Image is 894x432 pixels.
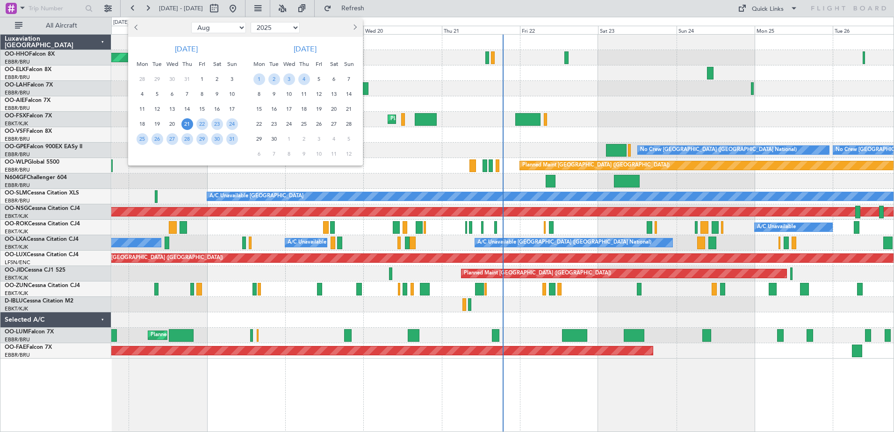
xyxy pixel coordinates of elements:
span: 12 [313,88,325,100]
div: 9-10-2025 [296,146,311,161]
span: 5 [151,88,163,100]
span: 27 [166,133,178,145]
div: 7-10-2025 [267,146,281,161]
span: 30 [211,133,223,145]
div: Sat [209,57,224,72]
div: 8-9-2025 [252,86,267,101]
span: 11 [328,148,340,160]
span: 26 [151,133,163,145]
div: Wed [281,57,296,72]
div: 18-9-2025 [296,101,311,116]
span: 10 [313,148,325,160]
span: 21 [343,103,355,115]
div: 18-8-2025 [135,116,150,131]
div: 28-9-2025 [341,116,356,131]
div: 25-9-2025 [296,116,311,131]
div: 28-8-2025 [180,131,195,146]
div: Tue [150,57,165,72]
div: Thu [296,57,311,72]
div: 9-9-2025 [267,86,281,101]
div: 9-8-2025 [209,86,224,101]
span: 28 [137,73,148,85]
div: 8-10-2025 [281,146,296,161]
span: 8 [283,148,295,160]
span: 30 [166,73,178,85]
div: 4-8-2025 [135,86,150,101]
span: 31 [226,133,238,145]
div: 30-8-2025 [209,131,224,146]
div: 16-9-2025 [267,101,281,116]
div: 14-8-2025 [180,101,195,116]
div: 22-8-2025 [195,116,209,131]
span: 19 [313,103,325,115]
span: 1 [253,73,265,85]
div: 11-9-2025 [296,86,311,101]
div: 16-8-2025 [209,101,224,116]
div: 17-8-2025 [224,101,239,116]
span: 16 [211,103,223,115]
span: 9 [298,148,310,160]
span: 17 [283,103,295,115]
div: 29-7-2025 [150,72,165,86]
span: 13 [166,103,178,115]
span: 2 [298,133,310,145]
div: 27-8-2025 [165,131,180,146]
div: 31-8-2025 [224,131,239,146]
span: 12 [151,103,163,115]
span: 28 [343,118,355,130]
div: 1-9-2025 [252,72,267,86]
span: 3 [226,73,238,85]
div: 29-9-2025 [252,131,267,146]
span: 1 [196,73,208,85]
span: 12 [343,148,355,160]
div: 15-8-2025 [195,101,209,116]
div: 26-8-2025 [150,131,165,146]
div: 30-9-2025 [267,131,281,146]
span: 4 [298,73,310,85]
span: 22 [253,118,265,130]
div: 6-10-2025 [252,146,267,161]
span: 31 [181,73,193,85]
div: 30-7-2025 [165,72,180,86]
div: 20-8-2025 [165,116,180,131]
select: Select year [251,22,300,33]
div: 8-8-2025 [195,86,209,101]
div: 1-10-2025 [281,131,296,146]
span: 11 [298,88,310,100]
div: 12-9-2025 [311,86,326,101]
div: 4-10-2025 [326,131,341,146]
div: 27-9-2025 [326,116,341,131]
span: 15 [196,103,208,115]
div: 24-8-2025 [224,116,239,131]
div: 23-9-2025 [267,116,281,131]
span: 15 [253,103,265,115]
span: 22 [196,118,208,130]
div: 5-10-2025 [341,131,356,146]
div: Thu [180,57,195,72]
div: Fri [195,57,209,72]
div: Wed [165,57,180,72]
button: Previous month [132,20,142,35]
span: 4 [137,88,148,100]
div: 13-8-2025 [165,101,180,116]
div: 19-8-2025 [150,116,165,131]
span: 6 [253,148,265,160]
div: 13-9-2025 [326,86,341,101]
span: 10 [226,88,238,100]
div: Tue [267,57,281,72]
span: 20 [166,118,178,130]
span: 24 [226,118,238,130]
div: Mon [252,57,267,72]
span: 8 [196,88,208,100]
span: 9 [268,88,280,100]
span: 29 [196,133,208,145]
span: 13 [328,88,340,100]
div: 15-9-2025 [252,101,267,116]
div: Sun [224,57,239,72]
span: 29 [253,133,265,145]
div: 6-9-2025 [326,72,341,86]
div: 29-8-2025 [195,131,209,146]
span: 27 [328,118,340,130]
div: 12-8-2025 [150,101,165,116]
div: 11-10-2025 [326,146,341,161]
